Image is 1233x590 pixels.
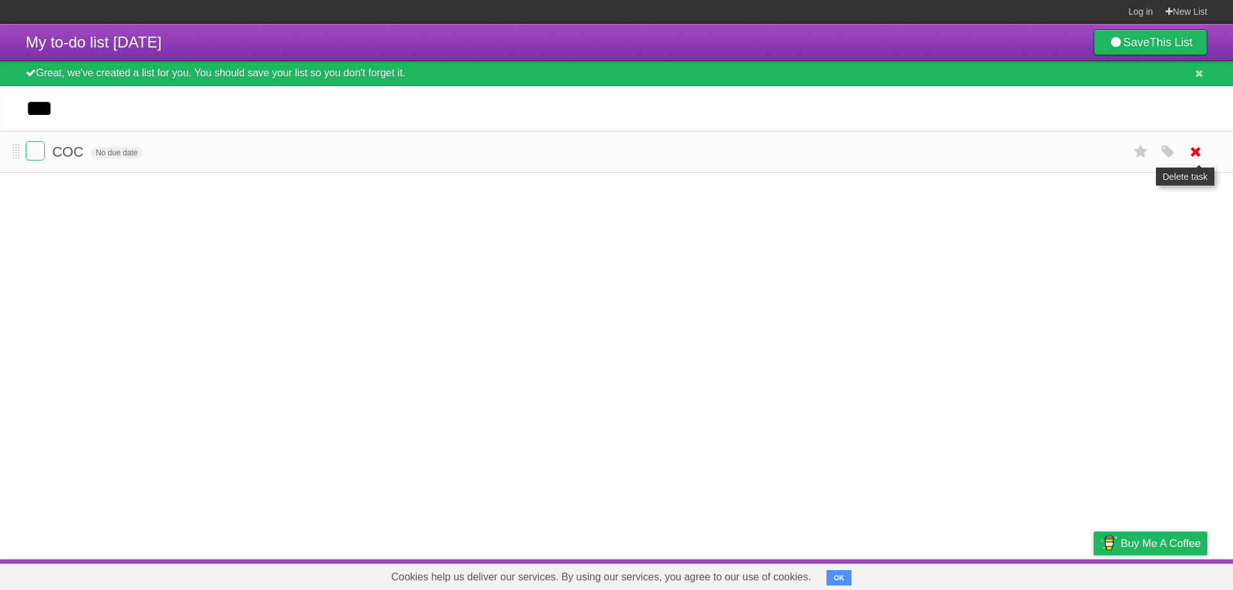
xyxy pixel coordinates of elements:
[1121,532,1201,555] span: Buy me a coffee
[965,562,1017,587] a: Developers
[52,144,87,160] span: COC
[1077,562,1110,587] a: Privacy
[1094,30,1207,55] a: SaveThis List
[1126,562,1207,587] a: Suggest a feature
[1094,532,1207,555] a: Buy me a coffee
[1033,562,1062,587] a: Terms
[923,562,950,587] a: About
[1150,36,1193,49] b: This List
[1100,532,1117,554] img: Buy me a coffee
[1129,141,1153,162] label: Star task
[826,570,852,586] button: OK
[26,33,162,51] span: My to-do list [DATE]
[26,141,45,161] label: Done
[91,147,143,159] span: No due date
[378,564,824,590] span: Cookies help us deliver our services. By using our services, you agree to our use of cookies.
